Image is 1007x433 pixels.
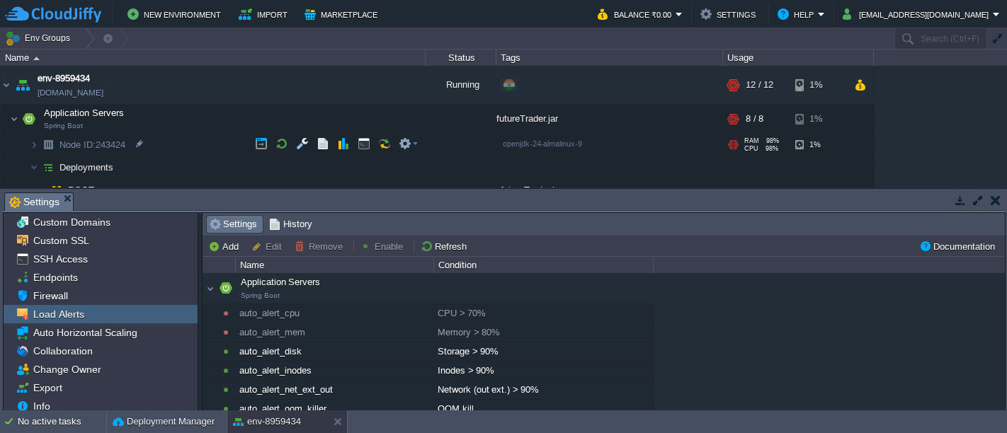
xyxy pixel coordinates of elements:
[59,139,96,150] span: Node ID:
[30,345,95,357] a: Collaboration
[30,400,52,412] a: Info
[700,6,760,23] button: Settings
[208,240,243,253] button: Add
[305,6,382,23] button: Marketplace
[746,66,773,104] div: 12 / 12
[598,6,676,23] button: Balance ₹0.00
[360,240,407,253] button: Enable
[426,50,496,66] div: Status
[67,184,96,196] a: ROOT
[38,179,47,201] img: AMDAwAAAACH5BAEAAAAALAAAAAABAAEAAAICRAEAOw==
[434,362,652,380] div: Inodes > 90%
[765,137,779,144] span: 98%
[236,400,433,418] div: auto_alert_oom_killer
[38,134,58,156] img: AMDAwAAAACH5BAEAAAAALAAAAAABAAEAAAICRAEAOw==
[38,156,58,178] img: AMDAwAAAACH5BAEAAAAALAAAAAABAAEAAAICRAEAOw==
[30,363,103,376] a: Change Owner
[209,216,257,232] span: Settings
[127,6,225,23] button: New Environment
[5,6,101,23] img: CloudJiffy
[58,161,115,173] a: Deployments
[843,6,993,23] button: [EMAIL_ADDRESS][DOMAIN_NAME]
[919,240,999,253] button: Documentation
[778,6,818,23] button: Help
[434,400,652,418] div: OOM kill
[30,271,80,284] a: Endpoints
[237,257,433,273] div: Name
[236,362,433,380] div: auto_alert_inodes
[13,66,33,104] img: AMDAwAAAACH5BAEAAAAALAAAAAABAAEAAAICRAEAOw==
[434,304,652,323] div: CPU > 70%
[236,381,433,399] div: auto_alert_net_ext_out
[30,381,64,394] a: Export
[795,105,841,133] div: 1%
[744,145,758,152] span: CPU
[421,240,471,253] button: Refresh
[1,66,12,104] img: AMDAwAAAACH5BAEAAAAALAAAAAABAAEAAAICRAEAOw==
[30,156,38,178] img: AMDAwAAAACH5BAEAAAAALAAAAAABAAEAAAICRAEAOw==
[38,86,103,100] a: [DOMAIN_NAME]
[38,71,90,86] a: env-8959434
[295,240,347,253] button: Remove
[44,122,83,130] span: Spring Boot
[233,415,301,429] button: env-8959434
[497,50,722,66] div: Tags
[241,291,280,299] span: Spring Boot
[47,179,67,201] img: AMDAwAAAACH5BAEAAAAALAAAAAABAAEAAAICRAEAOw==
[33,57,40,60] img: AMDAwAAAACH5BAEAAAAALAAAAAABAAEAAAICRAEAOw==
[496,179,723,201] div: futureTrader.jar
[30,289,70,302] a: Firewall
[19,105,39,133] img: AMDAwAAAACH5BAEAAAAALAAAAAABAAEAAAICRAEAOw==
[746,105,763,133] div: 8 / 8
[30,234,91,247] a: Custom SSL
[503,139,582,148] span: openjdk-24-almalinux-9
[30,253,90,265] a: SSH Access
[236,342,433,361] div: auto_alert_disk
[30,326,140,339] a: Auto Horizontal Scaling
[58,139,127,151] span: 243424
[434,381,652,399] div: Network (out ext.) > 90%
[18,410,106,433] div: No active tasks
[113,415,215,429] button: Deployment Manager
[1,50,425,66] div: Name
[426,66,496,104] div: Running
[30,134,38,156] img: AMDAwAAAACH5BAEAAAAALAAAAAABAAEAAAICRAEAOw==
[218,277,320,300] span: Application Servers
[58,139,127,151] a: Node ID:243424
[239,6,292,23] button: Import
[30,308,86,321] a: Load Alerts
[764,145,778,152] span: 98%
[42,108,126,118] a: Application ServersSpring Boot
[10,105,18,133] img: AMDAwAAAACH5BAEAAAAALAAAAAABAAEAAAICRAEAOw==
[795,66,841,104] div: 1%
[30,216,113,229] a: Custom Domains
[496,105,723,133] div: futureTrader.jar
[795,134,841,156] div: 1%
[251,240,286,253] button: Edit
[236,304,433,323] div: auto_alert_cpu
[948,376,993,419] iframe: chat widget
[434,323,652,342] div: Memory > 80%
[42,107,126,119] span: Application Servers
[9,193,59,211] span: Settings
[724,50,873,66] div: Usage
[269,216,312,232] span: History
[5,28,75,48] button: Env Groups
[434,342,652,361] div: Storage > 90%
[744,137,759,144] span: RAM
[435,257,653,273] div: Condition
